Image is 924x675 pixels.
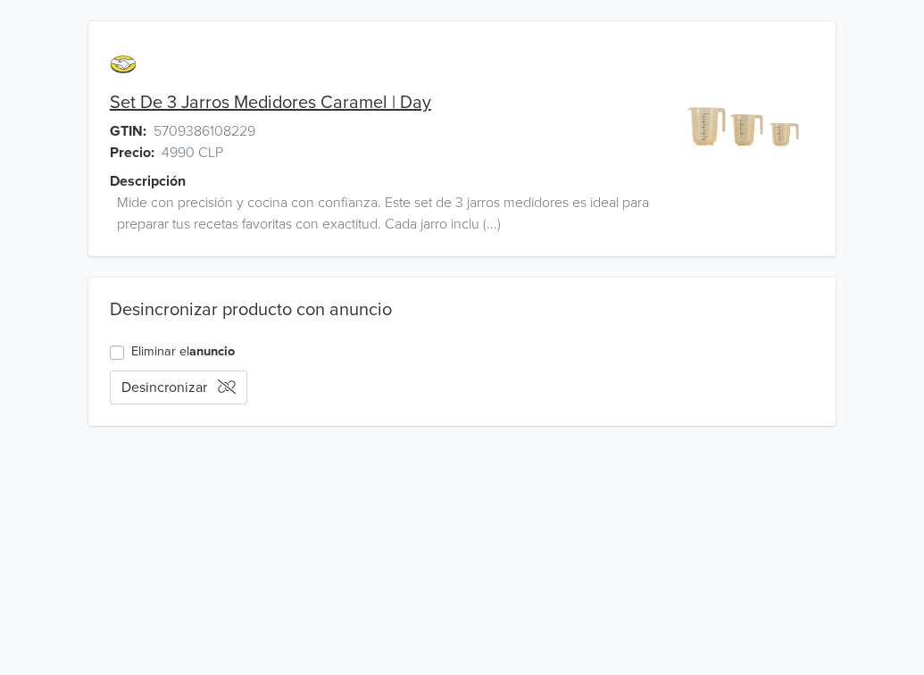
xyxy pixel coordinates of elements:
span: 4990 CLP [162,142,223,163]
img: product_image [675,57,810,192]
label: Eliminar el [131,342,235,362]
a: anuncio [189,344,235,359]
button: Desincronizar [110,371,247,404]
span: Precio: [110,142,154,163]
span: Descripción [110,171,186,192]
a: Set De 3 Jarros Medidores Caramel | Day [110,92,431,113]
span: 5709386108229 [154,121,255,142]
span: GTIN: [110,121,146,142]
span: Mide con precisión y cocina con confianza. Este set de 3 jarros medidores es ideal para preparar ... [117,192,670,235]
div: Desincronizar producto con anuncio [110,299,815,321]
